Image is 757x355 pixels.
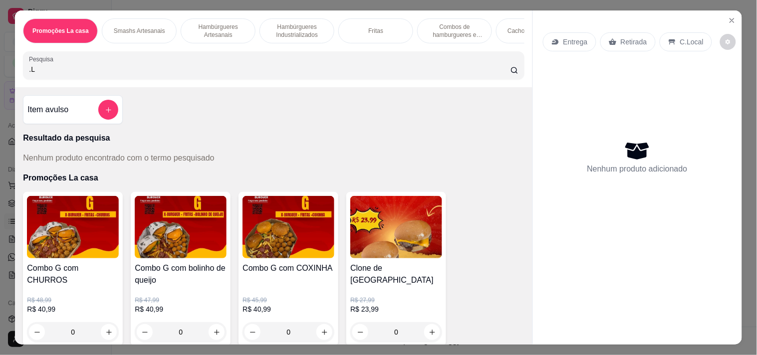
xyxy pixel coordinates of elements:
p: C.Local [680,37,704,47]
h4: Combo G com bolinho de queijo [135,262,227,286]
input: Pesquisa [29,64,510,74]
p: R$ 23,99 [350,304,442,314]
button: decrease-product-quantity [720,34,736,50]
p: R$ 40,99 [135,304,227,314]
img: product-image [135,196,227,258]
p: Promoções La casa [32,27,89,35]
p: Combos de hamburgueres e fritas [426,23,484,39]
h4: Combo G com CHURROS [27,262,119,286]
p: Smashs Artesanais [114,27,165,35]
p: Nenhum produto encontrado com o termo pesquisado [23,152,214,164]
button: Close [724,12,740,28]
img: product-image [350,196,442,258]
p: Entrega [563,37,588,47]
label: Pesquisa [29,55,57,63]
p: Resultado da pesquisa [23,132,524,144]
h4: Clone de [GEOGRAPHIC_DATA] [350,262,442,286]
p: Nenhum produto adicionado [587,163,688,175]
p: Fritas [368,27,383,35]
p: R$ 45,99 [243,296,334,304]
p: Hambúrgueres Artesanais [189,23,247,39]
img: product-image [243,196,334,258]
p: R$ 47,99 [135,296,227,304]
p: Cachorros Quentes [507,27,559,35]
img: product-image [27,196,119,258]
p: R$ 48,99 [27,296,119,304]
h4: Combo G com COXINHA [243,262,334,274]
p: Promoções La casa [23,172,524,184]
p: Retirada [621,37,647,47]
p: R$ 40,99 [27,304,119,314]
p: R$ 27,99 [350,296,442,304]
button: add-separate-item [98,100,118,120]
h4: Item avulso [27,104,68,116]
p: R$ 40,99 [243,304,334,314]
p: Hambúrgueres Industrializados [268,23,326,39]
